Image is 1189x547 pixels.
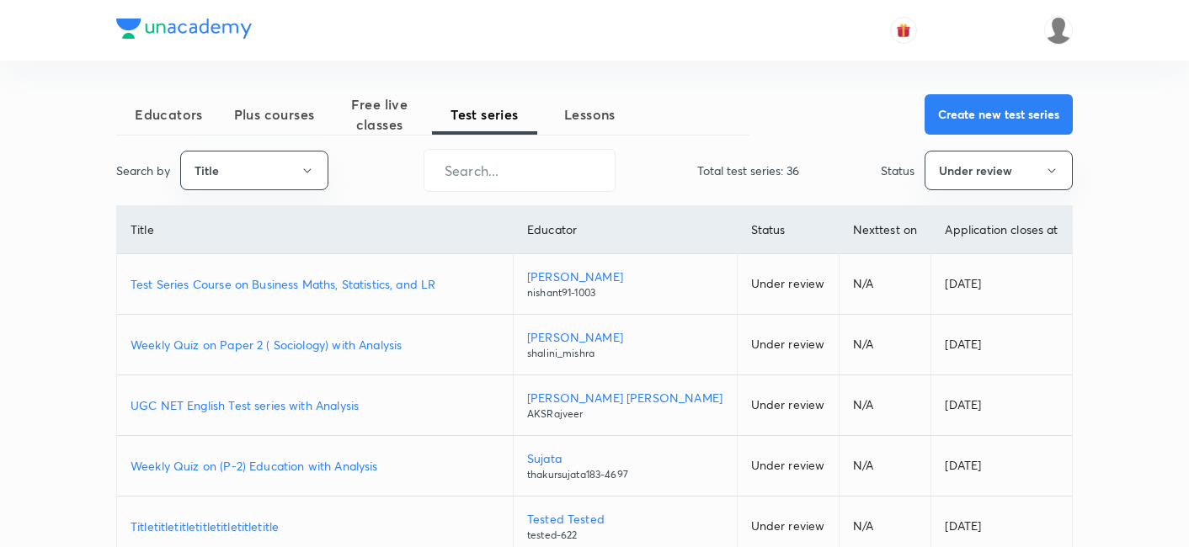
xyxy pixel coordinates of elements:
span: Test series [432,104,537,125]
td: N/A [839,254,931,315]
a: Tested Testedtested-622 [527,510,723,543]
span: Educators [116,104,221,125]
a: Sujatathakursujata183-4697 [527,449,723,482]
a: Test Series Course on Business Maths, Statistics, and LR [131,275,499,293]
a: UGC NET English Test series with Analysis [131,396,499,414]
th: Status [737,206,839,254]
p: Tested Tested [527,510,723,528]
button: Under review [925,151,1073,190]
td: Under review [737,254,839,315]
td: N/A [839,315,931,375]
p: Search by [116,162,170,179]
img: Company Logo [116,19,252,39]
a: Weekly Quiz on Paper 2 ( Sociology) with Analysis [131,336,499,353]
th: Title [117,206,513,254]
a: [PERSON_NAME] [PERSON_NAME]AKSRajveer [527,389,723,422]
p: shalini_mishra [527,346,723,361]
a: [PERSON_NAME]shalini_mishra [527,328,723,361]
p: Sujata [527,449,723,467]
td: Under review [737,436,839,497]
a: [PERSON_NAME]nishant91-1003 [527,268,723,300]
p: Status [881,162,914,179]
span: Lessons [537,104,642,125]
p: [PERSON_NAME] [527,328,723,346]
p: [PERSON_NAME] [PERSON_NAME] [527,389,723,406]
a: Weekly Quiz on (P-2) Education with Analysis [131,457,499,475]
td: Under review [737,315,839,375]
p: tested-622 [527,528,723,543]
p: Total test series: 36 [697,162,799,179]
button: avatar [890,17,917,44]
th: Educator [513,206,737,254]
td: N/A [839,375,931,436]
td: Under review [737,375,839,436]
span: Plus courses [221,104,327,125]
p: thakursujata183-4697 [527,467,723,482]
button: Title [180,151,328,190]
p: AKSRajveer [527,406,723,422]
td: N/A [839,436,931,497]
span: Free live classes [327,94,432,135]
p: [PERSON_NAME] [527,268,723,285]
td: [DATE] [931,315,1072,375]
td: [DATE] [931,254,1072,315]
a: Titletitletitletitletitletitletitle [131,518,499,535]
button: Create new test series [925,94,1073,135]
th: Next test on [839,206,931,254]
p: nishant91-1003 [527,285,723,300]
img: Drishti Chauhan [1044,16,1073,45]
td: [DATE] [931,436,1072,497]
a: Company Logo [116,19,252,43]
img: avatar [896,23,911,38]
input: Search... [424,149,615,192]
td: [DATE] [931,375,1072,436]
th: Application closes at [931,206,1072,254]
